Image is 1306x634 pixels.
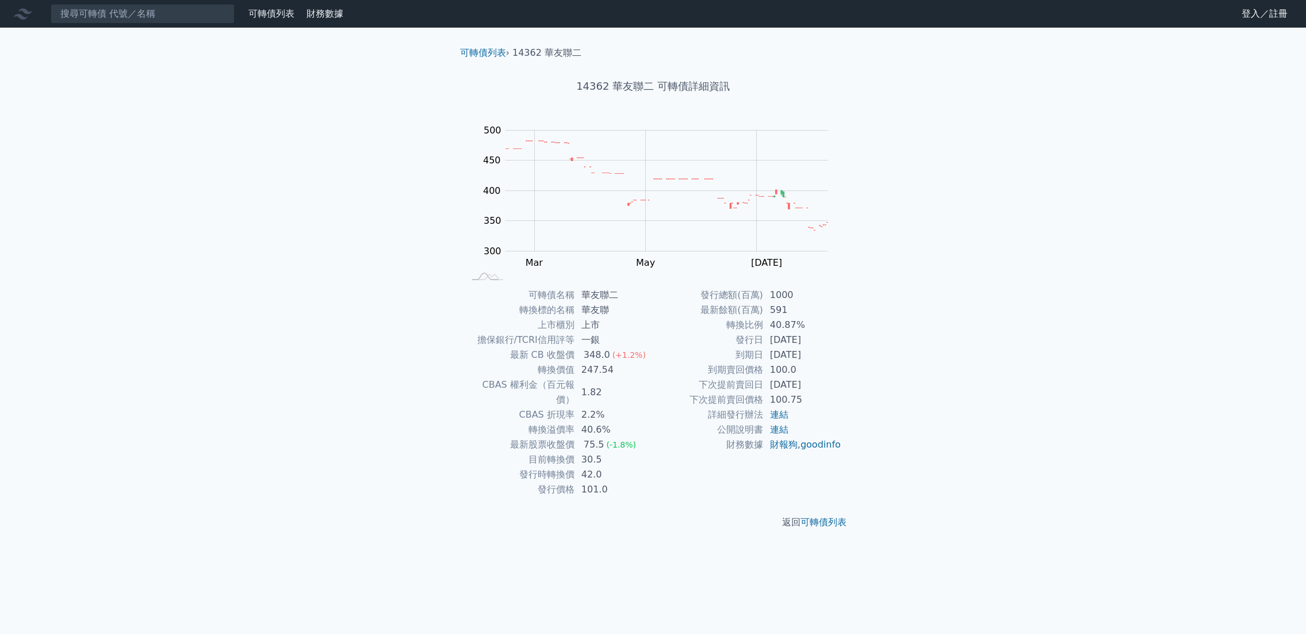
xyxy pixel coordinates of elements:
tspan: Mar [526,257,543,268]
td: [DATE] [763,333,842,347]
td: 247.54 [575,362,653,377]
td: 上市 [575,318,653,333]
tspan: 350 [484,215,501,226]
td: 42.0 [575,467,653,482]
li: › [460,46,510,60]
td: 591 [763,303,842,318]
a: 登入／註冊 [1232,5,1297,23]
g: Chart [477,125,845,292]
tspan: [DATE] [751,257,782,268]
td: 100.0 [763,362,842,377]
td: 101.0 [575,482,653,497]
td: 到期日 [653,347,763,362]
td: 40.87% [763,318,842,333]
a: 連結 [770,424,788,435]
td: CBAS 折現率 [465,407,575,422]
li: 14362 華友聯二 [512,46,581,60]
td: 轉換溢價率 [465,422,575,437]
a: goodinfo [801,439,841,450]
td: 轉換比例 [653,318,763,333]
td: 下次提前賣回價格 [653,392,763,407]
a: 財務數據 [307,8,343,19]
td: 一銀 [575,333,653,347]
td: 發行時轉換價 [465,467,575,482]
td: 華友聯二 [575,288,653,303]
td: 詳細發行辦法 [653,407,763,422]
tspan: 400 [483,185,501,196]
td: , [763,437,842,452]
h1: 14362 華友聯二 可轉債詳細資訊 [451,78,856,94]
td: 轉換價值 [465,362,575,377]
span: (+1.2%) [612,350,646,360]
td: 30.5 [575,452,653,467]
td: 華友聯 [575,303,653,318]
tspan: 300 [484,246,501,257]
td: 財務數據 [653,437,763,452]
td: 下次提前賣回日 [653,377,763,392]
div: 75.5 [581,437,607,452]
a: 可轉債列表 [248,8,294,19]
div: 348.0 [581,347,612,362]
tspan: 500 [484,125,501,136]
td: 目前轉換價 [465,452,575,467]
td: 發行日 [653,333,763,347]
td: 發行價格 [465,482,575,497]
td: [DATE] [763,347,842,362]
td: 100.75 [763,392,842,407]
td: 2.2% [575,407,653,422]
td: 轉換標的名稱 [465,303,575,318]
p: 返回 [451,515,856,529]
td: 1000 [763,288,842,303]
td: 最新 CB 收盤價 [465,347,575,362]
td: [DATE] [763,377,842,392]
span: (-1.8%) [606,440,636,449]
td: 發行總額(百萬) [653,288,763,303]
td: 可轉債名稱 [465,288,575,303]
td: 1.82 [575,377,653,407]
td: 擔保銀行/TCRI信用評等 [465,333,575,347]
td: CBAS 權利金（百元報價） [465,377,575,407]
td: 上市櫃別 [465,318,575,333]
td: 公開說明書 [653,422,763,437]
a: 可轉債列表 [801,517,847,528]
td: 最新股票收盤價 [465,437,575,452]
tspan: 450 [483,155,501,166]
td: 最新餘額(百萬) [653,303,763,318]
tspan: May [636,257,655,268]
a: 連結 [770,409,788,420]
td: 到期賣回價格 [653,362,763,377]
td: 40.6% [575,422,653,437]
input: 搜尋可轉債 代號／名稱 [51,4,235,24]
a: 可轉債列表 [460,47,506,58]
a: 財報狗 [770,439,798,450]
